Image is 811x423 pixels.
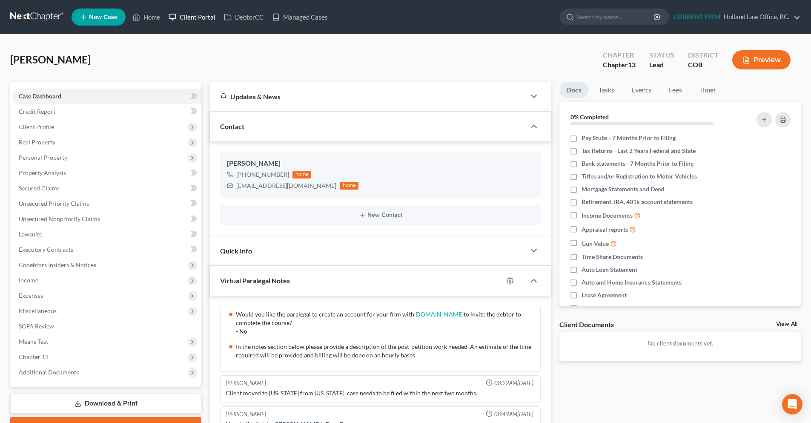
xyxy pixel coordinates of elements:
span: Auto and Home Insurance Statements [582,278,682,287]
div: Client Documents [559,320,614,329]
span: Executory Contracts [19,246,73,253]
a: Case Dashboard [12,89,201,104]
div: - No [236,327,535,336]
span: Chapter 13 [19,353,49,360]
span: Unsecured Nonpriority Claims [19,215,100,222]
span: Additional Documents [19,368,79,376]
span: Codebtors Insiders & Notices [19,261,96,268]
a: Unsecured Priority Claims [12,196,201,211]
a: Events [625,82,658,98]
span: SOFA Review [19,322,54,330]
strong: 0% Completed [570,113,609,121]
button: Preview [732,50,791,69]
div: Status [649,50,674,60]
div: Chapter [603,60,636,70]
span: Expenses [19,292,43,299]
span: 13 [628,60,636,69]
span: Gun Value [582,239,609,248]
div: home [340,182,358,190]
span: Lease Agreement [582,291,627,299]
span: Auto Loan Statement [582,265,637,274]
span: Income Documents [582,211,633,220]
span: Mortgage Statements and Deed [582,185,664,193]
a: Client Portal [164,9,220,25]
a: View All [776,321,797,327]
span: Miscellaneous [19,307,57,314]
a: CURRENT FIRMHolland Law Office, P.C. [669,9,800,25]
div: In the notes section below please provide a description of the post-petition work needed. An esti... [236,342,535,360]
span: Credit Report [19,108,55,115]
div: Would you like the paralegal to create an account for your firm with to invite the debtor to comp... [236,310,535,327]
p: No client documents yet. [566,339,794,348]
span: Pay Stubs - 7 Months Prior to Filing [582,134,676,142]
div: COB [688,60,719,70]
a: Tasks [592,82,621,98]
a: Credit Report [12,104,201,119]
span: Quick Info [220,247,252,255]
div: District [688,50,719,60]
span: [PERSON_NAME] [10,53,91,66]
a: DebtorCC [220,9,268,25]
span: 08:49AM[DATE] [494,410,533,418]
a: Lawsuits [12,227,201,242]
div: [PERSON_NAME] [226,379,266,387]
div: Updates & News [220,92,515,101]
a: SOFA Review [12,319,201,334]
a: Executory Contracts [12,242,201,257]
span: Appraisal reports [582,225,628,234]
span: Bank statements - 7 Months Prior to Filing [582,159,694,168]
span: New Case [89,14,117,20]
a: Managed Cases [268,9,332,25]
div: Client moved to [US_STATE] from [US_STATE], case needs to be filed within the next two months. [226,389,535,397]
div: [PERSON_NAME] [226,410,266,418]
span: Retirement, IRA, 401k account statements [582,198,693,206]
span: Case Dashboard [19,92,61,100]
span: Contact [220,122,244,130]
span: Tax Returns - Last 2 Years Federal and State [582,147,696,155]
div: [PERSON_NAME] [227,158,534,169]
span: Client Profile [19,123,54,130]
a: Timer [692,82,723,98]
a: Unsecured Nonpriority Claims [12,211,201,227]
a: [DOMAIN_NAME] [414,311,464,318]
a: Secured Claims [12,181,201,196]
span: Unsecured Priority Claims [19,200,89,207]
span: HOA Statement [582,304,624,312]
span: 08:22AM[DATE] [494,379,533,387]
div: [EMAIL_ADDRESS][DOMAIN_NAME] [236,181,336,190]
a: Download & Print [10,394,201,414]
span: Time Share Documents [582,253,643,261]
div: home [292,171,311,178]
button: New Contact [227,212,534,219]
div: Lead [649,60,674,70]
span: Income [19,276,38,284]
a: Docs [559,82,588,98]
strong: CURRENT FIRM [673,13,720,20]
input: Search by name... [577,9,655,25]
span: Real Property [19,138,55,146]
span: Means Test [19,338,48,345]
span: Personal Property [19,154,67,161]
span: Secured Claims [19,184,60,192]
span: Virtual Paralegal Notes [220,276,290,285]
span: Property Analysis [19,169,66,176]
span: Lawsuits [19,230,42,238]
div: [PHONE_NUMBER] [236,170,289,179]
a: Property Analysis [12,165,201,181]
a: Fees [662,82,689,98]
a: Home [128,9,164,25]
span: Titles and/or Registration to Motor Vehicles [582,172,697,181]
div: Chapter [603,50,636,60]
div: Open Intercom Messenger [782,394,802,414]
